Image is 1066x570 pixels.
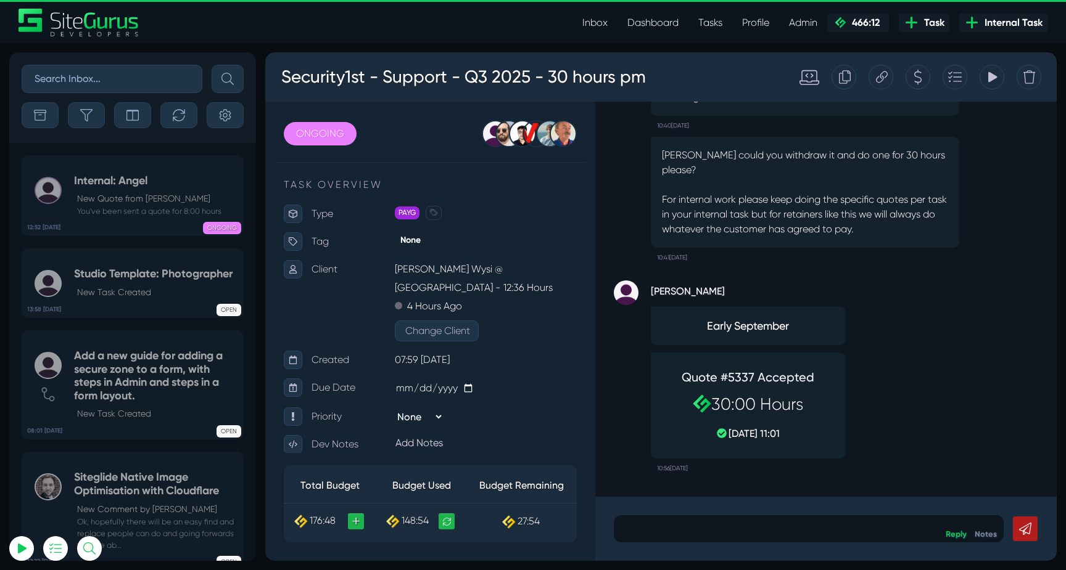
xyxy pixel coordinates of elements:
[19,9,139,36] img: Sitegurus Logo
[566,12,591,37] div: Duplicate this Task
[22,65,202,93] input: Search Inbox...
[27,426,62,436] b: 08:01 [DATE]
[46,208,130,226] p: Client
[751,12,776,37] div: Delete Task
[522,15,554,35] div: Standard
[77,286,233,299] p: New Task Created
[46,355,130,373] p: Priority
[77,192,221,205] p: New Quote from [PERSON_NAME]
[27,223,60,232] b: 12:52 [DATE]
[392,195,422,215] small: 10:41[DATE]
[126,380,315,402] div: Add Notes
[827,14,889,32] a: 466:12
[40,218,176,243] button: Log In
[130,154,154,167] span: PAYG
[74,471,237,497] h5: Siteglide Native Image Optimisation with Cloudflare
[386,228,581,246] strong: [PERSON_NAME]
[142,245,197,263] p: 4 Hours Ago
[77,503,237,516] p: New Comment by [PERSON_NAME]
[677,12,702,37] div: Add to Task Drawer
[46,152,130,171] p: Type
[19,125,312,140] p: TASK OVERVIEW
[397,140,683,184] p: For internal work please keep doing the specific quotes per task in your internal task but for re...
[403,374,563,389] p: [DATE] 11:01
[22,155,244,237] a: 12:52 [DATE] Internal: AngelNew Quote from [PERSON_NAME] You've been sent a quote for 8:00 hours ...
[46,326,130,344] p: Due Date
[46,298,130,317] p: Created
[680,477,701,486] a: Reply
[847,17,880,28] span: 466:12
[779,10,827,35] a: Admin
[130,298,312,317] p: 07:59 [DATE]
[19,9,139,36] a: SiteGurus
[217,425,241,438] span: OPEN
[22,248,244,318] a: 13:58 [DATE] Studio Template: PhotographerNew Task Created OPEN
[403,342,563,362] h2: 30:00 Hours
[22,452,244,570] a: 17:22 [DATE] Siteglide Native Image Optimisation with CloudflareNew Comment by [PERSON_NAME] Ok, ...
[130,181,161,194] span: None
[919,15,944,30] span: Task
[688,10,732,35] a: Tasks
[136,462,163,474] span: 148:54
[77,407,237,420] p: New Task Created
[572,10,618,35] a: Inbox
[899,14,949,32] a: Task
[959,14,1047,32] a: Internal Task
[83,461,99,477] a: +
[603,12,628,37] div: Copy this Task URL
[397,265,569,282] span: Early September
[44,462,70,474] span: 176:48
[392,406,423,426] small: 10:56[DATE]
[15,9,381,41] h3: Security1st - Support - Q3 2025 - 30 hours pm
[980,15,1043,30] span: Internal Task
[40,145,176,172] input: Email
[74,174,221,188] h5: Internal: Angel
[46,180,130,198] p: Tag
[22,330,244,439] a: 08:01 [DATE] Add a new guide for adding a secure zone to a form, with steps in Admin and steps in...
[217,304,241,316] span: OPEN
[397,96,683,125] p: [PERSON_NAME] could you withdraw it and do one for 30 hours please?
[252,463,275,474] span: 27:54
[74,267,233,281] h5: Studio Template: Photographer
[202,416,312,451] th: Budget Remaining
[111,416,202,451] th: Budget Used
[74,349,237,402] h5: Add a new guide for adding a secure zone to a form, with steps in Admin and steps in a form layout.
[19,70,91,93] a: ONGOING
[74,516,237,552] small: Ok, hopefully there will be an easy find and replace people can do and going forwards we'll be ab...
[130,268,213,289] button: Change Client
[27,305,61,314] b: 13:58 [DATE]
[173,461,189,477] a: Recalculate Budget Used
[19,416,111,451] th: Total Budget
[46,383,130,401] p: Dev Notes
[203,222,241,234] span: ONGOING
[392,63,424,83] small: 10:40[DATE]
[217,556,241,568] span: OPEN
[618,10,688,35] a: Dashboard
[403,317,563,332] h4: Quote #5337 Accepted
[732,10,779,35] a: Profile
[714,12,739,37] div: View Tracking Items
[27,557,60,566] b: 17:22 [DATE]
[640,12,665,37] div: Create a Quote
[709,477,732,486] a: Notes
[74,205,221,217] small: You've been sent a quote for 8:00 hours
[130,208,312,245] p: [PERSON_NAME] Wysi @ [GEOGRAPHIC_DATA] - 12:36 Hours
